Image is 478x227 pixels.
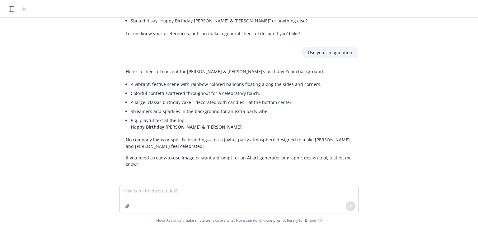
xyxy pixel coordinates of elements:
[131,116,352,131] li: Big, playful text at the top:
[126,68,352,75] p: Here’s a cheerful concept for [PERSON_NAME] & [PERSON_NAME]’s birthday Zoom background:
[126,136,352,149] p: No company logos or specific branding—just a joyful, party atmosphere designed to make [PERSON_NA...
[131,107,352,116] li: Streamers and sparkles in the background for an extra party vibe.
[131,98,352,107] li: A large, classic birthday cake—decorated with candles—at the bottom center.
[126,154,352,168] p: If you need a ready-to-use image or want a prompt for an AI art generator or graphic design tool,...
[308,49,352,56] p: Use your Imagination
[131,124,243,130] span: Happy Birthday [PERSON_NAME] & [PERSON_NAME]!
[131,80,352,89] li: A vibrant, festive scene with rainbow-colored balloons floating along the sides and corners.
[131,16,352,25] li: Should it say “Happy Birthday [PERSON_NAME] & [PERSON_NAME]” or anything else?
[3,214,475,227] span: Nova Assist can make mistakes. Explore what Nova can do: Browse prompt library for and
[126,30,352,37] p: Let me know your preferences, or I can make a general cheerful design if you’d like!
[305,218,309,223] a: BI
[131,89,352,98] li: Colorful confetti scattered throughout for a celebratory touch.
[317,218,322,223] a: TR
